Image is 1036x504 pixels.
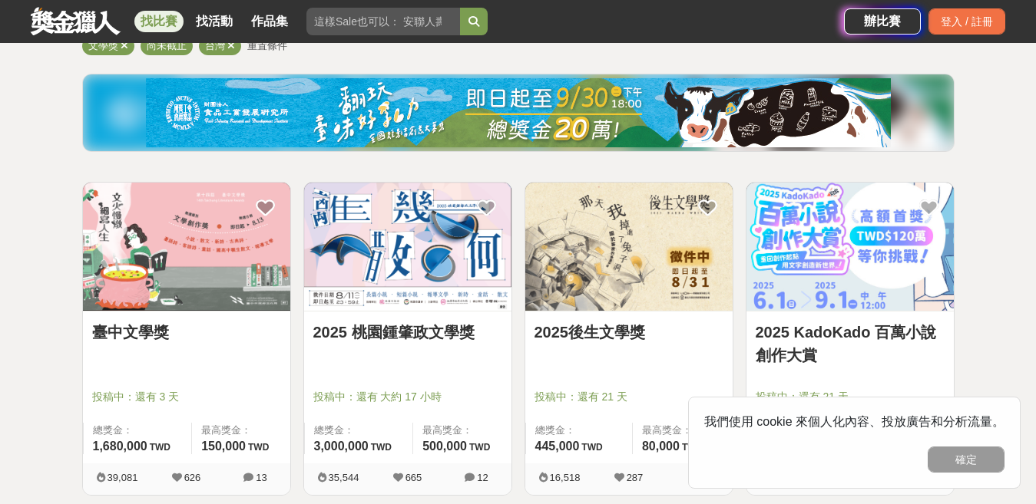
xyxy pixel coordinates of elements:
[928,446,1005,473] button: 確定
[422,423,501,438] span: 最高獎金：
[83,183,290,311] img: Cover Image
[477,472,488,483] span: 12
[313,321,502,344] a: 2025 桃園鍾肇政文學獎
[146,78,891,147] img: bbde9c48-f993-4d71-8b4e-c9f335f69c12.jpg
[184,472,201,483] span: 626
[642,440,680,453] span: 80,000
[190,11,239,32] a: 找活動
[535,440,580,453] span: 445,000
[525,183,733,311] img: Cover Image
[108,472,138,483] span: 39,081
[201,423,280,438] span: 最高獎金：
[205,40,225,51] span: 台灣
[248,442,269,453] span: TWD
[535,423,623,438] span: 總獎金：
[314,440,369,453] span: 3,000,000
[256,472,266,483] span: 13
[92,321,281,344] a: 臺中文學獎
[88,40,118,51] span: 文學獎
[682,442,703,453] span: TWD
[304,183,511,311] a: Cover Image
[92,389,281,405] span: 投稿中：還有 3 天
[304,183,511,311] img: Cover Image
[93,423,183,438] span: 總獎金：
[247,40,287,51] span: 重置條件
[535,321,723,344] a: 2025後生文學獎
[756,389,945,405] span: 投稿中：還有 21 天
[746,183,954,311] img: Cover Image
[525,183,733,311] a: Cover Image
[314,423,404,438] span: 總獎金：
[405,472,422,483] span: 665
[469,442,490,453] span: TWD
[535,389,723,405] span: 投稿中：還有 21 天
[329,472,359,483] span: 35,544
[756,321,945,367] a: 2025 KadoKado 百萬小說創作大賞
[313,389,502,405] span: 投稿中：還有 大約 17 小時
[306,8,460,35] input: 這樣Sale也可以： 安聯人壽創意銷售法募集
[147,40,187,51] span: 尚未截止
[627,472,644,483] span: 287
[581,442,602,453] span: TWD
[93,440,147,453] span: 1,680,000
[201,440,246,453] span: 150,000
[150,442,170,453] span: TWD
[746,183,954,311] a: Cover Image
[704,415,1005,428] span: 我們使用 cookie 來個人化內容、投放廣告和分析流量。
[550,472,581,483] span: 16,518
[844,8,921,35] a: 辦比賽
[245,11,294,32] a: 作品集
[928,8,1005,35] div: 登入 / 註冊
[83,183,290,311] a: Cover Image
[422,440,467,453] span: 500,000
[642,423,723,438] span: 最高獎金：
[134,11,184,32] a: 找比賽
[371,442,392,453] span: TWD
